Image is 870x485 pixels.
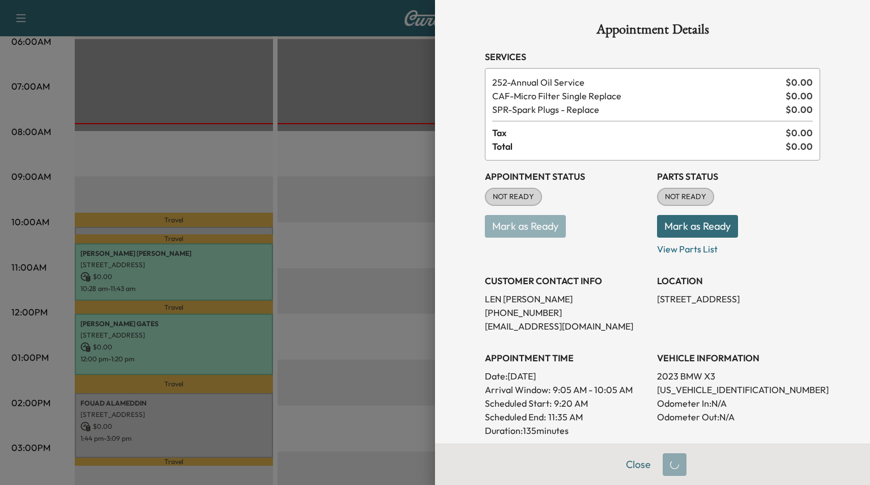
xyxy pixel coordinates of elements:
span: Total [492,140,786,153]
span: $ 0.00 [786,126,813,140]
p: Odometer Out: N/A [657,410,820,424]
h3: APPOINTMENT TIME [485,351,648,365]
p: Odometer In: N/A [657,397,820,410]
h3: LOCATION [657,274,820,288]
p: Date: [DATE] [485,369,648,383]
span: $ 0.00 [786,103,813,116]
button: Mark as Ready [657,215,738,238]
span: Tax [492,126,786,140]
h3: CUSTOMER CONTACT INFO [485,274,648,288]
p: 11:35 AM [548,410,583,424]
span: $ 0.00 [786,75,813,89]
span: Annual Oil Service [492,75,781,89]
span: $ 0.00 [786,140,813,153]
h3: VEHICLE INFORMATION [657,351,820,365]
p: View Parts List [657,238,820,256]
p: Duration: 135 minutes [485,424,648,437]
p: Scheduled Start: [485,397,552,410]
p: Scheduled End: [485,410,546,424]
h3: Services [485,50,820,64]
span: 9:05 AM - 10:05 AM [553,383,633,397]
h3: Parts Status [657,170,820,183]
h3: Appointment Status [485,170,648,183]
button: Close [619,453,658,476]
p: LEN [PERSON_NAME] [485,292,648,306]
span: Spark Plugs - Replace [492,103,781,116]
span: Micro Filter Single Replace [492,89,781,103]
p: [EMAIL_ADDRESS][DOMAIN_NAME] [485,319,648,333]
h1: Appointment Details [485,23,820,41]
span: NOT READY [486,191,541,203]
p: 9:20 AM [554,397,588,410]
p: Arrival Window: [485,383,648,397]
p: [PHONE_NUMBER] [485,306,648,319]
p: 2023 BMW X3 [657,369,820,383]
p: [STREET_ADDRESS] [657,292,820,306]
span: $ 0.00 [786,89,813,103]
span: NOT READY [658,191,713,203]
p: [US_VEHICLE_IDENTIFICATION_NUMBER] [657,383,820,397]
